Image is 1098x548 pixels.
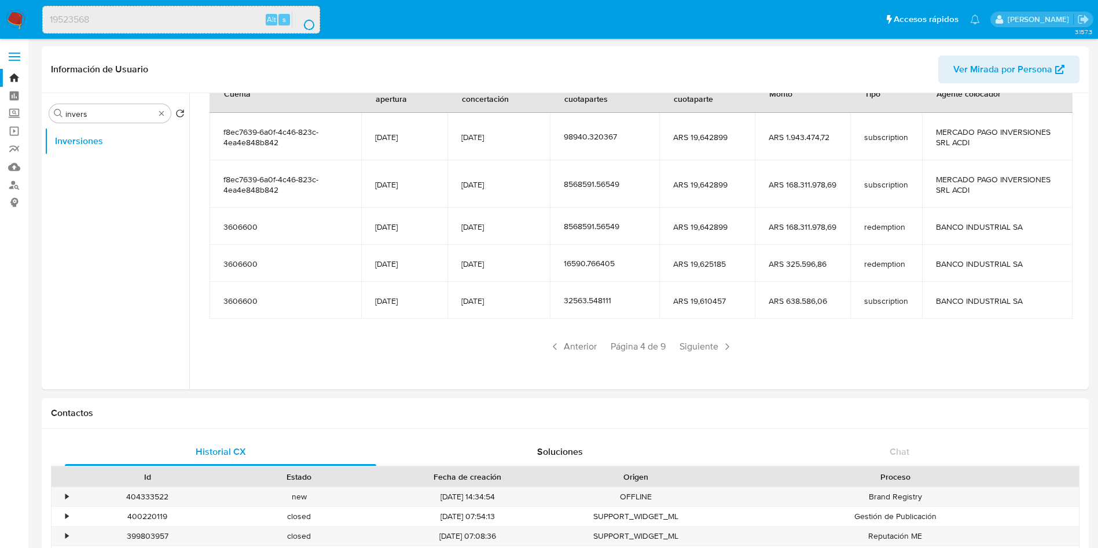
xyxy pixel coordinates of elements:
div: Brand Registry [712,487,1079,506]
h1: Información de Usuario [51,64,148,75]
input: Buscar usuario o caso... [43,12,320,27]
div: [DATE] 07:08:36 [375,527,560,546]
span: Historial CX [196,445,246,458]
div: Id [80,471,215,483]
input: Buscar [65,109,155,119]
div: closed [223,527,375,546]
div: 404333522 [72,487,223,506]
div: new [223,487,375,506]
button: Volver al orden por defecto [175,109,185,122]
button: Buscar [54,109,63,118]
div: Gestión de Publicación [712,507,1079,526]
div: SUPPORT_WIDGET_ML [560,507,712,526]
span: Alt [267,14,276,25]
div: [DATE] 14:34:54 [375,487,560,506]
button: Ver Mirada por Persona [938,56,1079,83]
div: Estado [232,471,367,483]
span: s [282,14,286,25]
div: [DATE] 07:54:13 [375,507,560,526]
span: Accesos rápidos [894,13,959,25]
div: • [65,491,68,502]
div: OFFLINE [560,487,712,506]
div: Reputación ME [712,527,1079,546]
div: Fecha de creación [383,471,552,483]
div: SUPPORT_WIDGET_ML [560,527,712,546]
h1: Contactos [51,407,1079,419]
div: 400220119 [72,507,223,526]
button: search-icon [292,12,315,28]
div: 399803957 [72,527,223,546]
span: Chat [890,445,909,458]
span: Ver Mirada por Persona [953,56,1052,83]
div: • [65,531,68,542]
p: mariaeugenia.sanchez@mercadolibre.com [1008,14,1073,25]
div: closed [223,507,375,526]
button: Borrar [157,109,166,118]
a: Notificaciones [970,14,980,24]
div: Origen [568,471,704,483]
a: Salir [1077,13,1089,25]
div: Proceso [720,471,1071,483]
span: Soluciones [537,445,583,458]
div: • [65,511,68,522]
button: Inversiones [45,127,189,155]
